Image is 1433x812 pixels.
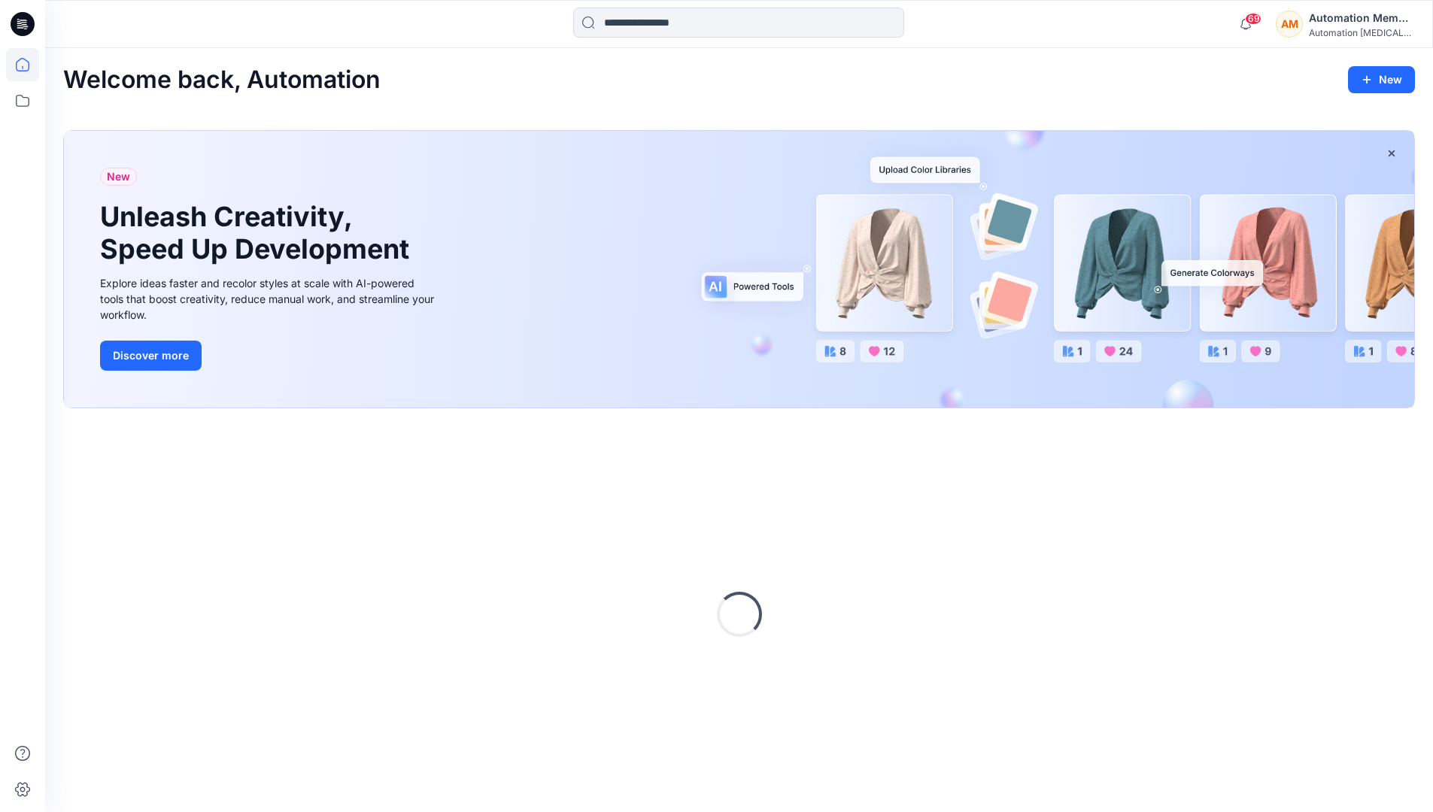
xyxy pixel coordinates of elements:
div: AM [1276,11,1303,38]
button: Discover more [100,341,202,371]
div: Automation [MEDICAL_DATA]... [1309,27,1414,38]
h1: Unleash Creativity, Speed Up Development [100,201,416,265]
span: New [107,168,130,186]
div: Explore ideas faster and recolor styles at scale with AI-powered tools that boost creativity, red... [100,275,439,323]
h2: Welcome back, Automation [63,66,381,94]
div: Automation Member [1309,9,1414,27]
span: 69 [1245,13,1261,25]
a: Discover more [100,341,439,371]
button: New [1348,66,1415,93]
